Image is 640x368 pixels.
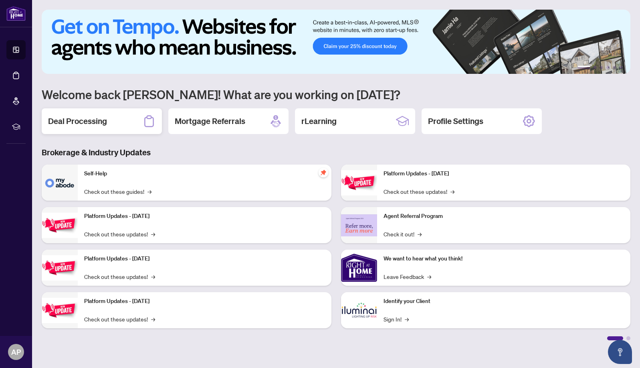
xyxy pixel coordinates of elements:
a: Check it out!→ [384,230,422,238]
span: → [418,230,422,238]
img: Slide 0 [42,10,630,74]
button: 5 [613,66,616,69]
h3: Brokerage & Industry Updates [42,147,630,158]
img: Agent Referral Program [341,214,377,236]
a: Check out these guides!→ [84,187,151,196]
span: AP [11,346,21,358]
button: 1 [577,66,590,69]
h2: Profile Settings [428,116,483,127]
p: Platform Updates - [DATE] [84,212,325,221]
img: Platform Updates - September 16, 2025 [42,213,78,238]
p: Agent Referral Program [384,212,624,221]
h2: rLearning [301,116,337,127]
button: 4 [606,66,610,69]
span: pushpin [319,168,328,177]
span: → [450,187,454,196]
h2: Deal Processing [48,116,107,127]
a: Check out these updates!→ [384,187,454,196]
p: Identify your Client [384,297,624,306]
img: Platform Updates - June 23, 2025 [341,170,377,195]
img: Self-Help [42,165,78,201]
img: Platform Updates - July 21, 2025 [42,255,78,281]
img: We want to hear what you think! [341,250,377,286]
span: → [151,230,155,238]
span: → [151,272,155,281]
p: Platform Updates - [DATE] [84,254,325,263]
span: → [151,315,155,323]
button: 6 [619,66,622,69]
a: Check out these updates!→ [84,315,155,323]
h2: Mortgage Referrals [175,116,245,127]
img: Identify your Client [341,292,377,328]
a: Sign In!→ [384,315,409,323]
a: Leave Feedback→ [384,272,431,281]
button: 2 [594,66,597,69]
button: Open asap [608,340,632,364]
img: logo [6,6,26,21]
span: → [405,315,409,323]
p: Platform Updates - [DATE] [384,169,624,178]
img: Platform Updates - July 8, 2025 [42,298,78,323]
p: Self-Help [84,169,325,178]
h1: Welcome back [PERSON_NAME]! What are you working on [DATE]? [42,87,630,102]
a: Check out these updates!→ [84,272,155,281]
a: Check out these updates!→ [84,230,155,238]
p: Platform Updates - [DATE] [84,297,325,306]
p: We want to hear what you think! [384,254,624,263]
span: → [427,272,431,281]
button: 3 [600,66,603,69]
span: → [147,187,151,196]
